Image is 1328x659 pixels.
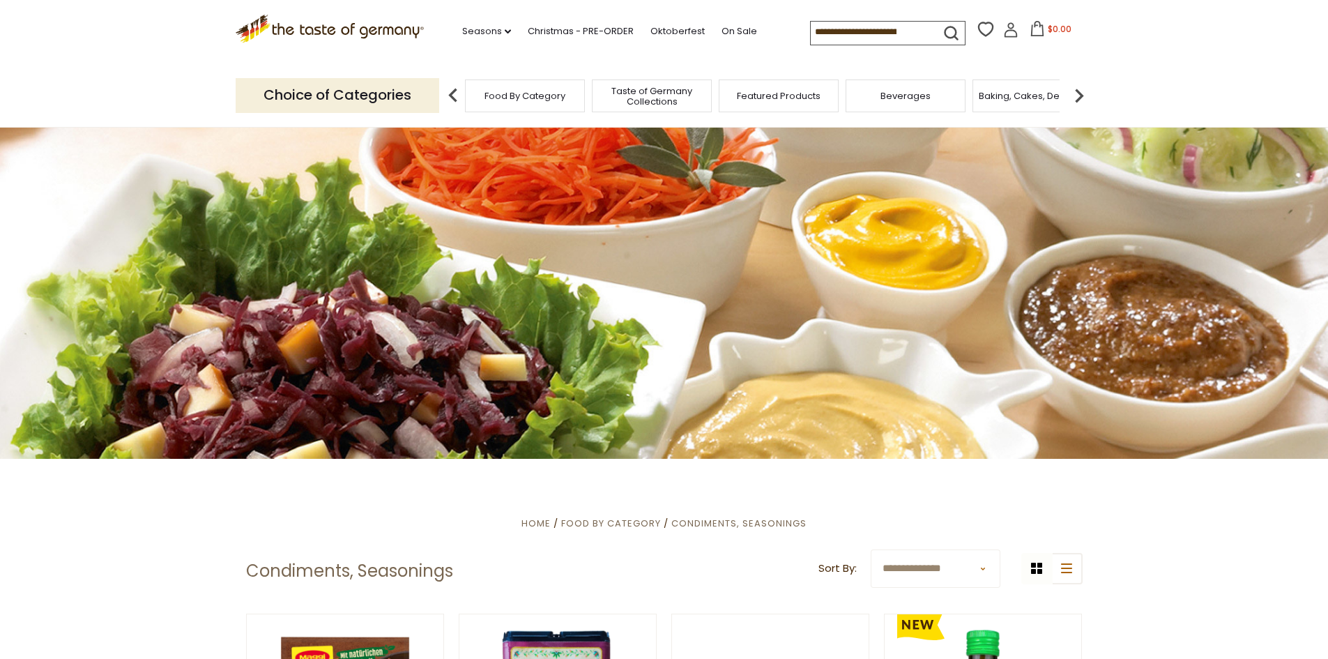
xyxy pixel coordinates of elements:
[484,91,565,101] a: Food By Category
[462,24,511,39] a: Seasons
[880,91,931,101] a: Beverages
[722,24,757,39] a: On Sale
[528,24,634,39] a: Christmas - PRE-ORDER
[1065,82,1093,109] img: next arrow
[737,91,821,101] a: Featured Products
[650,24,705,39] a: Oktoberfest
[246,561,453,582] h1: Condiments, Seasonings
[1021,21,1081,42] button: $0.00
[979,91,1087,101] a: Baking, Cakes, Desserts
[521,517,551,530] a: Home
[236,78,439,112] p: Choice of Categories
[1048,23,1071,35] span: $0.00
[439,82,467,109] img: previous arrow
[596,86,708,107] a: Taste of Germany Collections
[818,560,857,577] label: Sort By:
[671,517,807,530] a: Condiments, Seasonings
[561,517,661,530] a: Food By Category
